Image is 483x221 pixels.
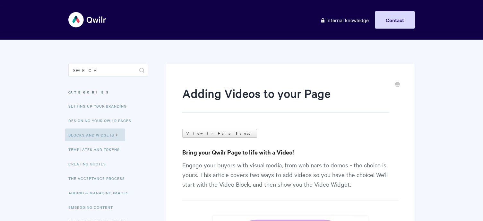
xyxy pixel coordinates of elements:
h3: Categories [68,86,148,98]
a: Blocks and Widgets [65,128,125,141]
h1: Adding Videos to your Page [182,85,389,113]
a: Internal knowledge [315,11,374,29]
h3: Bring your Qwilr Page to life with a Video! [182,148,398,157]
input: Search [68,64,148,77]
a: The Acceptance Process [68,172,130,185]
a: View in Help Scout [182,129,257,138]
a: Templates and Tokens [68,143,125,156]
a: Designing Your Qwilr Pages [68,114,136,127]
p: Engage your buyers with visual media, from webinars to demos - the choice is yours. This article ... [182,160,398,200]
img: Qwilr Help Center [68,8,107,32]
a: Embedding Content [68,201,118,214]
a: Creating Quotes [68,157,111,170]
a: Print this Article [395,81,400,88]
a: Setting up your Branding [68,100,132,112]
a: Adding & Managing Images [68,186,134,199]
a: Contact [375,11,415,29]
